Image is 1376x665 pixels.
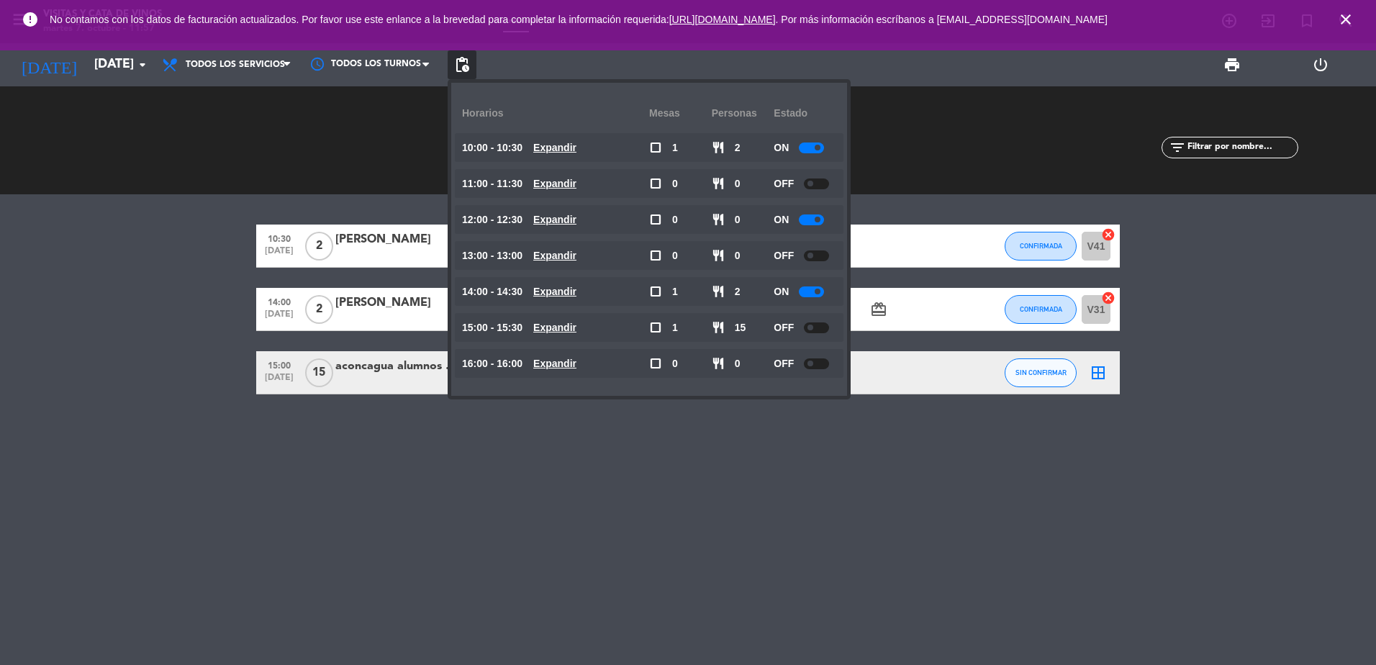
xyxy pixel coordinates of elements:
span: 2 [305,232,333,261]
div: LOG OUT [1277,43,1366,86]
span: 2 [735,284,741,300]
span: Todos los servicios [186,60,285,70]
span: check_box_outline_blank [649,213,662,226]
div: Horarios [462,94,649,133]
span: 0 [672,176,678,192]
span: 14:00 - 14:30 [462,284,522,300]
u: Expandir [533,214,576,225]
i: power_settings_new [1312,56,1329,73]
span: 15 [735,320,746,336]
span: ON [774,140,789,156]
span: 16:00 - 16:00 [462,356,522,372]
span: CONFIRMADA [1020,305,1062,313]
button: SIN CONFIRMAR [1005,358,1077,387]
span: 1 [672,284,678,300]
span: OFF [774,320,794,336]
u: Expandir [533,250,576,261]
span: 15 [305,358,333,387]
span: 1 [672,140,678,156]
i: filter_list [1169,139,1186,156]
u: Expandir [533,286,576,297]
span: [DATE] [261,309,297,326]
button: CONFIRMADA [1005,295,1077,324]
div: Mesas [649,94,712,133]
span: 0 [735,176,741,192]
span: restaurant [712,285,725,298]
i: cancel [1101,227,1115,242]
span: restaurant [712,321,725,334]
div: [PERSON_NAME] [335,294,458,312]
button: CONFIRMADA [1005,232,1077,261]
span: print [1223,56,1241,73]
span: 13:00 - 13:00 [462,248,522,264]
span: check_box_outline_blank [649,249,662,262]
span: 0 [735,212,741,228]
span: CONFIRMADA [1020,242,1062,250]
span: ON [774,212,789,228]
i: card_giftcard [870,301,887,318]
i: border_all [1090,364,1107,381]
span: OFF [774,356,794,372]
i: cancel [1101,291,1115,305]
span: 0 [672,356,678,372]
i: [DATE] [11,49,87,81]
span: restaurant [712,357,725,370]
span: 2 [305,295,333,324]
div: [PERSON_NAME] [335,230,458,249]
input: Filtrar por nombre... [1186,140,1298,155]
u: Expandir [533,178,576,189]
i: arrow_drop_down [134,56,151,73]
div: aconcagua alumnos x 15 [335,357,458,376]
span: check_box_outline_blank [649,177,662,190]
span: 0 [735,356,741,372]
span: 15:00 - 15:30 [462,320,522,336]
div: personas [712,94,774,133]
a: [URL][DOMAIN_NAME] [669,14,776,25]
span: check_box_outline_blank [649,321,662,334]
i: error [22,11,39,28]
span: 10:30 [261,230,297,246]
i: close [1337,11,1354,28]
span: restaurant [712,249,725,262]
span: check_box_outline_blank [649,357,662,370]
u: Expandir [533,322,576,333]
span: pending_actions [453,56,471,73]
span: SIN CONFIRMAR [1015,368,1067,376]
span: 0 [672,248,678,264]
span: 10:00 - 10:30 [462,140,522,156]
span: 11:00 - 11:30 [462,176,522,192]
span: restaurant [712,141,725,154]
span: restaurant [712,177,725,190]
span: check_box_outline_blank [649,141,662,154]
span: [DATE] [261,246,297,263]
span: 14:00 [261,293,297,309]
span: check_box_outline_blank [649,285,662,298]
span: ON [774,284,789,300]
span: 12:00 - 12:30 [462,212,522,228]
span: 0 [672,212,678,228]
div: Estado [774,94,836,133]
u: Expandir [533,358,576,369]
span: 0 [735,248,741,264]
u: Expandir [533,142,576,153]
a: . Por más información escríbanos a [EMAIL_ADDRESS][DOMAIN_NAME] [776,14,1108,25]
span: restaurant [712,213,725,226]
span: No contamos con los datos de facturación actualizados. Por favor use este enlance a la brevedad p... [50,14,1108,25]
span: OFF [774,176,794,192]
span: 2 [735,140,741,156]
span: OFF [774,248,794,264]
span: 1 [672,320,678,336]
span: 15:00 [261,356,297,373]
span: [DATE] [261,373,297,389]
